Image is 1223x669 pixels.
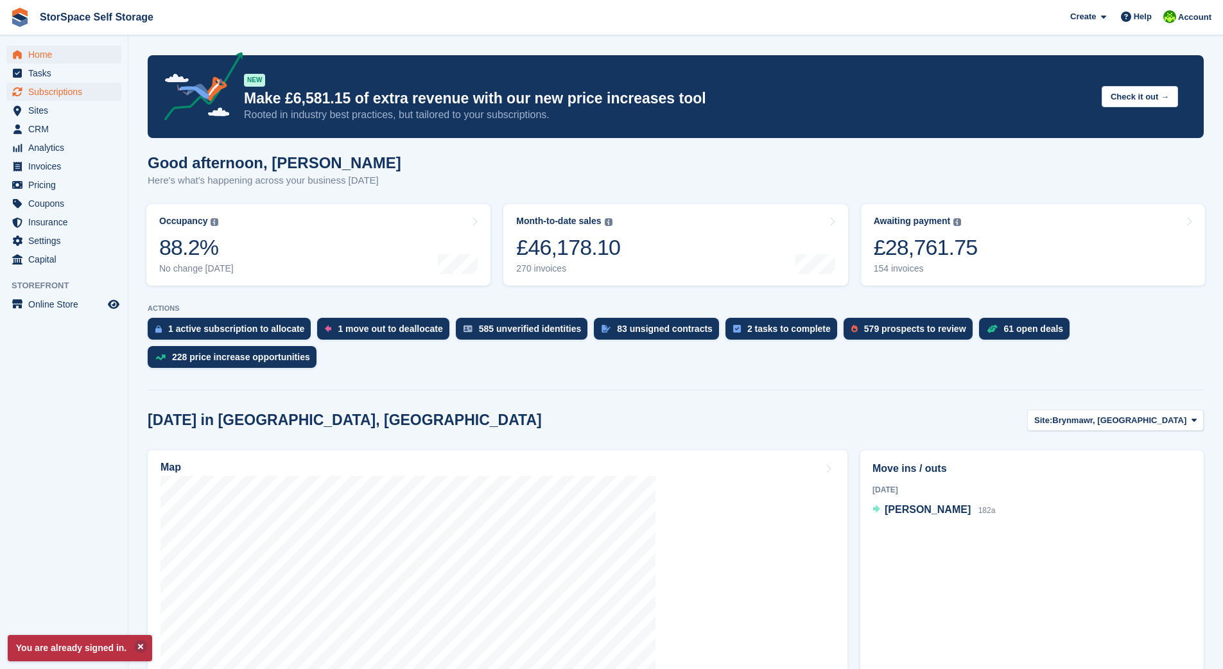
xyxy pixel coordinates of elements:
h2: [DATE] in [GEOGRAPHIC_DATA], [GEOGRAPHIC_DATA] [148,412,542,429]
span: Capital [28,250,105,268]
span: Subscriptions [28,83,105,101]
a: 61 open deals [979,318,1077,346]
div: 579 prospects to review [864,324,966,334]
button: Check it out → [1102,86,1178,107]
a: menu [6,101,121,119]
div: Awaiting payment [874,216,951,227]
a: [PERSON_NAME] 182a [872,502,995,519]
a: 1 move out to deallocate [317,318,455,346]
p: Here's what's happening across your business [DATE] [148,173,401,188]
a: Occupancy 88.2% No change [DATE] [146,204,490,286]
img: contract_signature_icon-13c848040528278c33f63329250d36e43548de30e8caae1d1a13099fd9432cc5.svg [602,325,611,333]
img: stora-icon-8386f47178a22dfd0bd8f6a31ec36ba5ce8667c1dd55bd0f319d3a0aa187defe.svg [10,8,30,27]
p: ACTIONS [148,304,1204,313]
a: menu [6,139,121,157]
p: Rooted in industry best practices, but tailored to your subscriptions. [244,108,1091,122]
a: 585 unverified identities [456,318,594,346]
a: 2 tasks to complete [725,318,844,346]
a: StorSpace Self Storage [35,6,159,28]
img: price_increase_opportunities-93ffe204e8149a01c8c9dc8f82e8f89637d9d84a8eef4429ea346261dce0b2c0.svg [155,354,166,360]
a: menu [6,83,121,101]
img: icon-info-grey-7440780725fd019a000dd9b08b2336e03edf1995a4989e88bcd33f0948082b44.svg [211,218,218,226]
span: Tasks [28,64,105,82]
img: price-adjustments-announcement-icon-8257ccfd72463d97f412b2fc003d46551f7dbcb40ab6d574587a9cd5c0d94... [153,52,243,125]
span: Insurance [28,213,105,231]
span: Create [1070,10,1096,23]
h2: Move ins / outs [872,461,1192,476]
a: menu [6,176,121,194]
img: paul catt [1163,10,1176,23]
a: 579 prospects to review [844,318,979,346]
h2: Map [160,462,181,473]
img: icon-info-grey-7440780725fd019a000dd9b08b2336e03edf1995a4989e88bcd33f0948082b44.svg [953,218,961,226]
div: NEW [244,74,265,87]
span: Online Store [28,295,105,313]
span: Sites [28,101,105,119]
div: 585 unverified identities [479,324,582,334]
a: menu [6,46,121,64]
span: Account [1178,11,1211,24]
div: No change [DATE] [159,263,234,274]
div: 61 open deals [1004,324,1064,334]
a: Awaiting payment £28,761.75 154 invoices [861,204,1205,286]
div: £28,761.75 [874,234,978,261]
a: menu [6,295,121,313]
a: Month-to-date sales £46,178.10 270 invoices [503,204,847,286]
div: Occupancy [159,216,207,227]
img: move_outs_to_deallocate_icon-f764333ba52eb49d3ac5e1228854f67142a1ed5810a6f6cc68b1a99e826820c5.svg [325,325,331,333]
span: Help [1134,10,1152,23]
div: 228 price increase opportunities [172,352,310,362]
div: 83 unsigned contracts [617,324,713,334]
span: CRM [28,120,105,138]
img: active_subscription_to_allocate_icon-d502201f5373d7db506a760aba3b589e785aa758c864c3986d89f69b8ff3... [155,325,162,333]
a: 83 unsigned contracts [594,318,725,346]
span: Site: [1034,414,1052,427]
span: Brynmawr, [GEOGRAPHIC_DATA] [1052,414,1186,427]
div: 1 move out to deallocate [338,324,442,334]
a: menu [6,157,121,175]
img: icon-info-grey-7440780725fd019a000dd9b08b2336e03edf1995a4989e88bcd33f0948082b44.svg [605,218,612,226]
img: task-75834270c22a3079a89374b754ae025e5fb1db73e45f91037f5363f120a921f8.svg [733,325,741,333]
a: 1 active subscription to allocate [148,318,317,346]
p: You are already signed in. [8,635,152,661]
a: menu [6,195,121,213]
div: 88.2% [159,234,234,261]
p: Make £6,581.15 of extra revenue with our new price increases tool [244,89,1091,108]
span: Pricing [28,176,105,194]
a: Preview store [106,297,121,312]
span: Coupons [28,195,105,213]
h1: Good afternoon, [PERSON_NAME] [148,154,401,171]
div: Month-to-date sales [516,216,601,227]
span: Settings [28,232,105,250]
a: menu [6,250,121,268]
span: Storefront [12,279,128,292]
span: 182a [978,506,996,515]
div: 2 tasks to complete [747,324,831,334]
img: deal-1b604bf984904fb50ccaf53a9ad4b4a5d6e5aea283cecdc64d6e3604feb123c2.svg [987,324,998,333]
a: menu [6,232,121,250]
a: menu [6,213,121,231]
div: £46,178.10 [516,234,620,261]
button: Site: Brynmawr, [GEOGRAPHIC_DATA] [1027,410,1204,431]
span: Analytics [28,139,105,157]
a: menu [6,120,121,138]
div: 270 invoices [516,263,620,274]
span: [PERSON_NAME] [885,504,971,515]
a: 228 price increase opportunities [148,346,323,374]
img: verify_identity-adf6edd0f0f0b5bbfe63781bf79b02c33cf7c696d77639b501bdc392416b5a36.svg [464,325,473,333]
div: [DATE] [872,484,1192,496]
div: 154 invoices [874,263,978,274]
span: Invoices [28,157,105,175]
img: prospect-51fa495bee0391a8d652442698ab0144808aea92771e9ea1ae160a38d050c398.svg [851,325,858,333]
div: 1 active subscription to allocate [168,324,304,334]
a: menu [6,64,121,82]
span: Home [28,46,105,64]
